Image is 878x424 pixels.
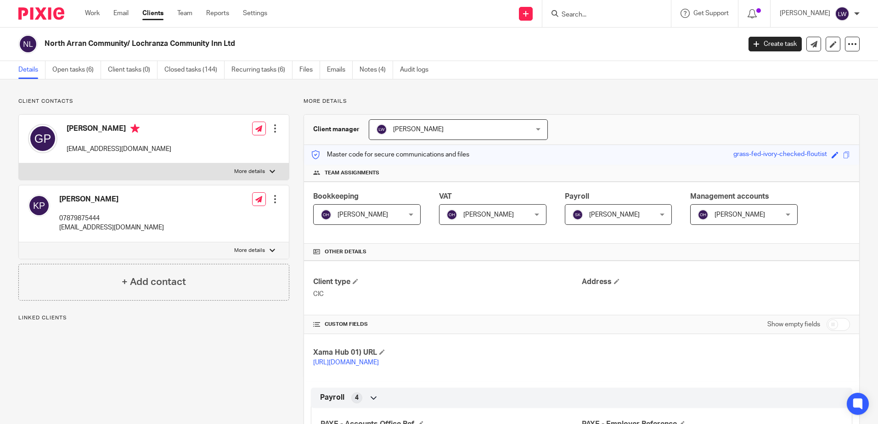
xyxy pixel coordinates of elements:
a: Work [85,9,100,18]
label: Show empty fields [767,320,820,329]
a: Details [18,61,45,79]
a: Audit logs [400,61,435,79]
span: Payroll [320,393,344,402]
span: [PERSON_NAME] [463,212,514,218]
h4: Address [582,277,850,287]
p: More details [234,247,265,254]
p: 07879875444 [59,214,164,223]
span: [PERSON_NAME] [393,126,444,133]
p: CIC [313,290,581,299]
div: grass-fed-ivory-checked-floutist [733,150,827,160]
span: Bookkeeping [313,193,359,200]
h4: Client type [313,277,581,287]
p: More details [304,98,860,105]
a: Reports [206,9,229,18]
img: svg%3E [698,209,709,220]
span: [PERSON_NAME] [338,212,388,218]
input: Search [561,11,643,19]
img: svg%3E [321,209,332,220]
a: Files [299,61,320,79]
a: Recurring tasks (6) [231,61,293,79]
h4: + Add contact [122,275,186,289]
img: svg%3E [28,195,50,217]
h4: Xama Hub 01) URL [313,348,581,357]
img: svg%3E [376,124,387,135]
h4: [PERSON_NAME] [67,124,171,135]
a: Emails [327,61,353,79]
p: [EMAIL_ADDRESS][DOMAIN_NAME] [59,223,164,232]
a: Closed tasks (144) [164,61,225,79]
p: Client contacts [18,98,289,105]
h3: Client manager [313,125,360,134]
img: Pixie [18,7,64,20]
h2: North Arran Community/ Lochranza Community Inn Ltd [45,39,597,49]
p: Linked clients [18,314,289,322]
img: svg%3E [572,209,583,220]
a: Team [177,9,192,18]
img: svg%3E [446,209,457,220]
p: Master code for secure communications and files [311,150,469,159]
a: Client tasks (0) [108,61,158,79]
img: svg%3E [835,6,850,21]
span: VAT [439,193,452,200]
span: 4 [355,393,359,402]
span: Get Support [693,10,729,17]
a: Clients [142,9,163,18]
img: svg%3E [28,124,57,153]
a: Notes (4) [360,61,393,79]
a: Create task [749,37,802,51]
span: [PERSON_NAME] [715,212,765,218]
h4: CUSTOM FIELDS [313,321,581,328]
p: More details [234,168,265,175]
span: Management accounts [690,193,769,200]
i: Primary [130,124,140,133]
span: Other details [325,248,366,256]
span: [PERSON_NAME] [589,212,640,218]
h4: [PERSON_NAME] [59,195,164,204]
p: [EMAIL_ADDRESS][DOMAIN_NAME] [67,145,171,154]
a: Open tasks (6) [52,61,101,79]
p: [PERSON_NAME] [780,9,830,18]
a: Email [113,9,129,18]
a: [URL][DOMAIN_NAME] [313,359,379,366]
a: Settings [243,9,267,18]
span: Payroll [565,193,589,200]
img: svg%3E [18,34,38,54]
span: Team assignments [325,169,379,177]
